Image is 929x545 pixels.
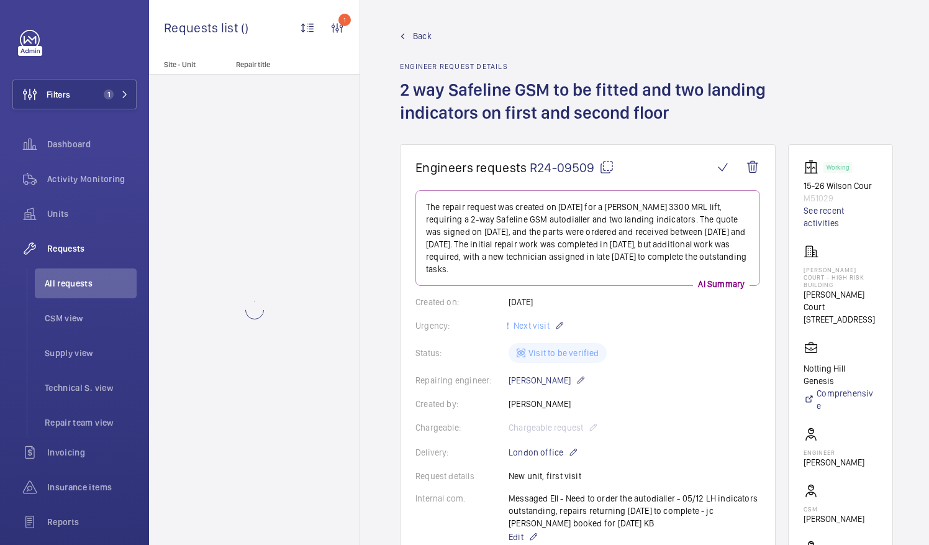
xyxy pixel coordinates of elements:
span: Repair team view [45,416,137,429]
span: Next visit [511,321,550,331]
a: Comprehensive [804,387,877,412]
span: 1 [104,89,114,99]
p: Engineer [804,449,864,456]
p: The repair request was created on [DATE] for a [PERSON_NAME] 3300 MRL lift, requiring a 2-way Saf... [426,201,750,275]
p: Notting Hill Genesis [804,362,877,387]
h1: 2 way Safeline GSM to be fitted and two landing indicators on first and second floor [400,78,790,144]
span: CSM view [45,312,137,324]
span: All requests [45,277,137,290]
span: Activity Monitoring [47,173,137,185]
p: [STREET_ADDRESS] [804,313,877,326]
span: Back [413,30,432,42]
h2: Engineer request details [400,62,790,71]
span: Insurance items [47,481,137,493]
span: Units [47,208,137,220]
p: Repair title [236,60,318,69]
a: See recent activities [804,204,877,229]
span: Requests list [164,20,241,35]
p: [PERSON_NAME] [804,513,864,525]
p: [PERSON_NAME] Court [804,288,877,313]
p: [PERSON_NAME] Court - High Risk Building [804,266,877,288]
p: AI Summary [693,278,750,290]
span: Edit [509,531,523,543]
p: M51029 [804,192,877,204]
span: Filters [47,88,70,101]
span: Reports [47,516,137,528]
button: Filters1 [12,80,137,109]
p: Working [827,165,849,170]
span: Dashboard [47,138,137,150]
img: elevator.svg [804,160,823,175]
p: London office [509,445,578,460]
p: Site - Unit [149,60,231,69]
span: R24-09509 [530,160,614,175]
span: Supply view [45,347,137,359]
p: CSM [804,505,864,513]
span: Invoicing [47,446,137,459]
span: Requests [47,242,137,255]
span: Engineers requests [415,160,527,175]
p: 15-26 Wilson Cour [804,180,877,192]
p: [PERSON_NAME] [509,373,586,388]
p: [PERSON_NAME] [804,456,864,469]
span: Technical S. view [45,382,137,394]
